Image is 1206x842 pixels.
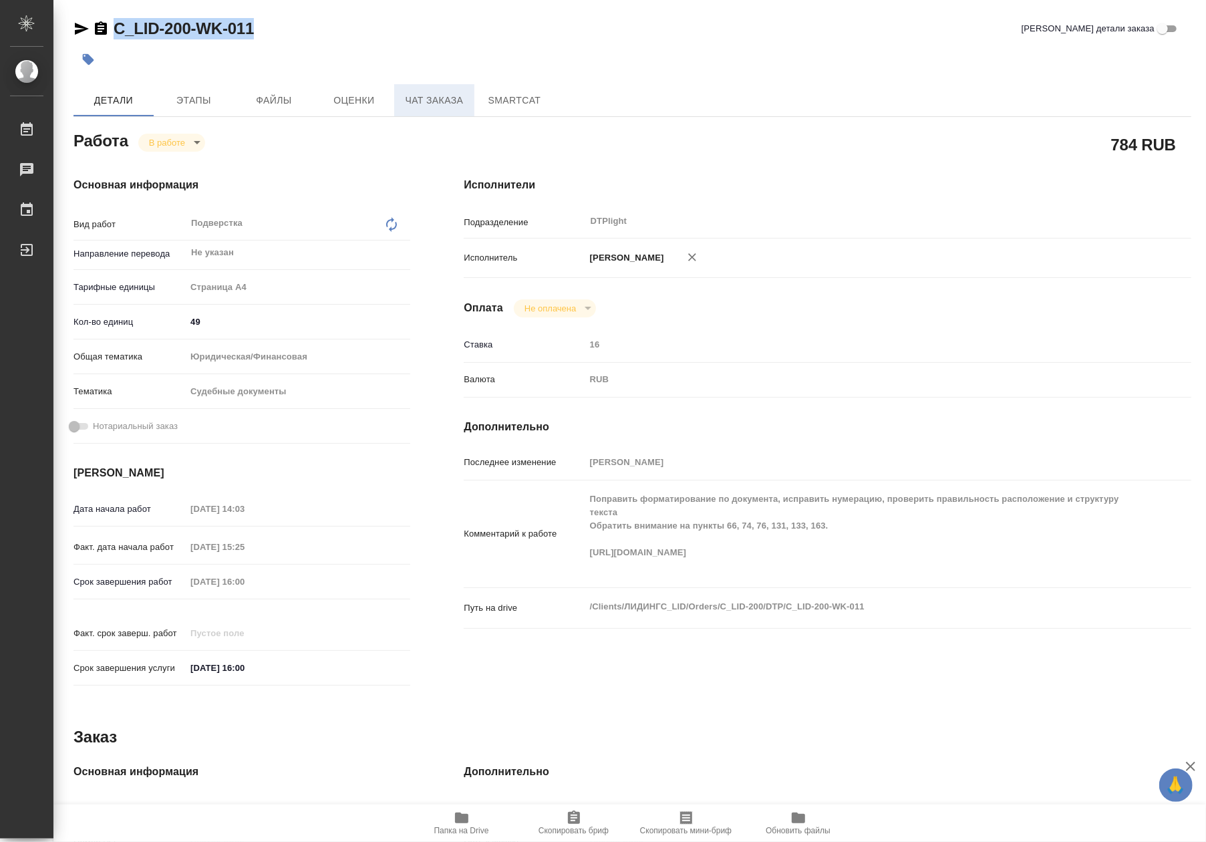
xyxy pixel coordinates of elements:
p: Подразделение [464,216,585,229]
p: Исполнитель [464,251,585,265]
p: Комментарий к работе [464,527,585,541]
span: Чат заказа [402,92,466,109]
button: Скопировать ссылку [93,21,109,37]
p: [PERSON_NAME] [585,251,664,265]
button: 🙏 [1159,768,1193,802]
button: Не оплачена [520,303,580,314]
span: Скопировать мини-бриф [640,826,732,835]
p: Путь на drive [464,801,585,815]
button: Скопировать ссылку для ЯМессенджера [73,21,90,37]
input: Пустое поле [186,572,303,591]
span: Папка на Drive [434,826,489,835]
span: 🙏 [1165,771,1187,799]
span: Детали [82,92,146,109]
input: Пустое поле [186,623,303,643]
h4: Дополнительно [464,419,1191,435]
textarea: /Clients/ЛИДИНГС_LID/Orders/C_LID-200/DTP/C_LID-200-WK-011 [585,595,1130,618]
p: Факт. срок заверш. работ [73,627,186,640]
h4: Основная информация [73,764,410,780]
input: Пустое поле [585,335,1130,354]
div: Юридическая/Финансовая [186,345,410,368]
button: Добавить тэг [73,45,103,74]
input: Пустое поле [186,798,410,817]
div: В работе [514,299,596,317]
h4: [PERSON_NAME] [73,465,410,481]
span: Нотариальный заказ [93,420,178,433]
p: Ставка [464,338,585,352]
p: Дата начала работ [73,503,186,516]
h2: 784 RUB [1111,133,1176,156]
p: Срок завершения услуги [73,662,186,675]
button: Папка на Drive [406,805,518,842]
h4: Основная информация [73,177,410,193]
span: [PERSON_NAME] детали заказа [1022,22,1155,35]
p: Путь на drive [464,601,585,615]
span: Этапы [162,92,226,109]
h2: Работа [73,128,128,152]
p: Тарифные единицы [73,281,186,294]
textarea: Поправить форматирование по документа, исправить нумерацию, проверить правильность расположение и... [585,488,1130,577]
input: ✎ Введи что-нибудь [186,658,303,678]
div: Страница А4 [186,276,410,299]
p: Кол-во единиц [73,315,186,329]
button: В работе [145,137,189,148]
div: В работе [138,134,205,152]
p: Общая тематика [73,350,186,364]
p: Направление перевода [73,247,186,261]
a: C_LID-200-WK-011 [114,19,254,37]
input: Пустое поле [186,499,303,519]
p: Вид работ [73,218,186,231]
p: Последнее изменение [464,456,585,469]
h2: Заказ [73,726,117,748]
p: Тематика [73,385,186,398]
p: Валюта [464,373,585,386]
span: SmartCat [482,92,547,109]
h4: Оплата [464,300,503,316]
div: RUB [585,368,1130,391]
span: Скопировать бриф [539,826,609,835]
button: Скопировать бриф [518,805,630,842]
input: Пустое поле [585,452,1130,472]
p: Срок завершения работ [73,575,186,589]
input: Пустое поле [186,537,303,557]
span: Обновить файлы [766,826,831,835]
button: Обновить файлы [742,805,855,842]
input: Пустое поле [585,798,1130,817]
span: Оценки [322,92,386,109]
span: Файлы [242,92,306,109]
div: Судебные документы [186,380,410,403]
button: Удалить исполнителя [677,243,707,272]
button: Скопировать мини-бриф [630,805,742,842]
p: Код заказа [73,801,186,815]
h4: Дополнительно [464,764,1191,780]
p: Факт. дата начала работ [73,541,186,554]
input: ✎ Введи что-нибудь [186,312,410,331]
h4: Исполнители [464,177,1191,193]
